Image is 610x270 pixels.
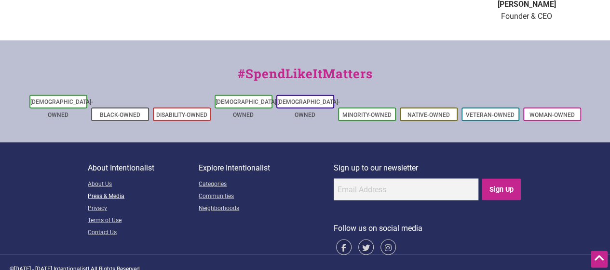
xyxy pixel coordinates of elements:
[334,178,478,200] input: Email Address
[466,111,515,118] a: Veteran-Owned
[199,202,334,214] a: Neighborhoods
[342,111,392,118] a: Minority-Owned
[407,111,450,118] a: Native-Owned
[199,178,334,190] a: Categories
[88,190,199,202] a: Press & Media
[334,222,522,234] p: Follow us on social media
[199,161,334,174] p: Explore Intentionalist
[100,111,140,118] a: Black-Owned
[277,99,340,118] a: [DEMOGRAPHIC_DATA]-Owned
[591,251,608,268] div: Scroll Back to Top
[88,202,199,214] a: Privacy
[30,99,93,118] a: [DEMOGRAPHIC_DATA]-Owned
[88,178,199,190] a: About Us
[334,161,522,174] p: Sign up to our newsletter
[529,111,575,118] a: Woman-Owned
[88,227,199,239] a: Contact Us
[88,161,199,174] p: About Intentionalist
[199,190,334,202] a: Communities
[216,99,278,118] a: [DEMOGRAPHIC_DATA]-Owned
[88,214,199,227] a: Terms of Use
[482,178,521,200] input: Sign Up
[156,111,207,118] a: Disability-Owned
